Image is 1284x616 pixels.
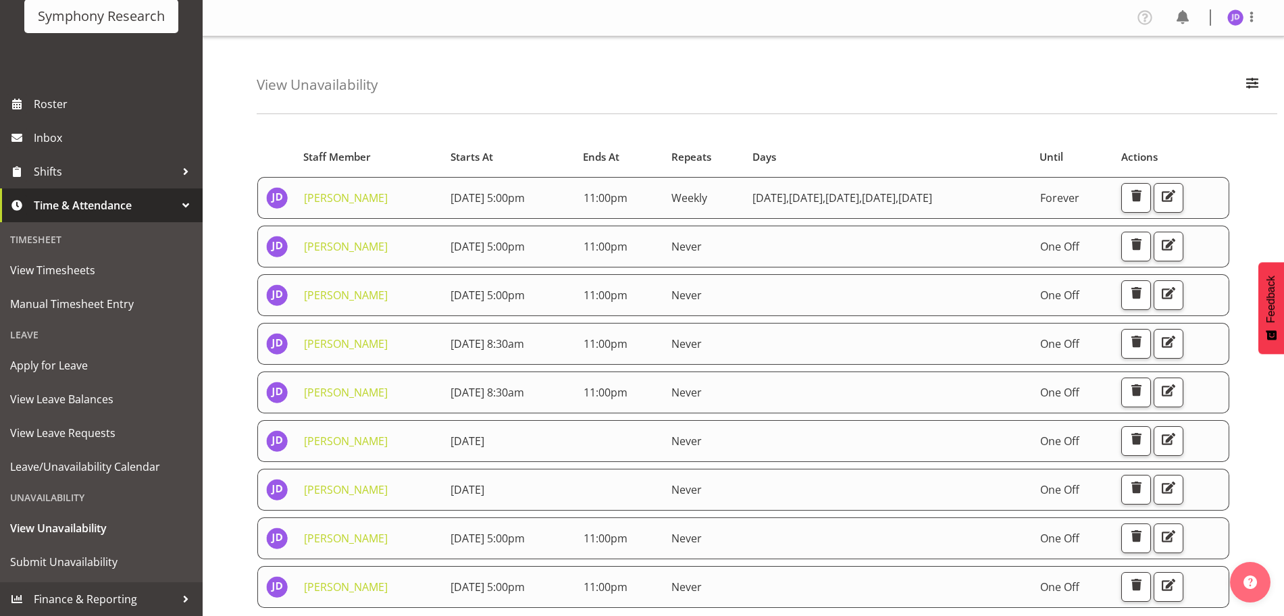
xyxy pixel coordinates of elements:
[304,482,388,497] a: [PERSON_NAME]
[10,423,192,443] span: View Leave Requests
[266,236,288,257] img: jennifer-donovan1879.jpg
[1154,378,1183,407] button: Edit Unavailability
[1040,239,1079,254] span: One Off
[10,389,192,409] span: View Leave Balances
[3,287,199,321] a: Manual Timesheet Entry
[451,482,484,497] span: [DATE]
[752,149,776,165] span: Days
[3,416,199,450] a: View Leave Requests
[1040,580,1079,594] span: One Off
[3,253,199,287] a: View Timesheets
[304,580,388,594] a: [PERSON_NAME]
[3,511,199,545] a: View Unavailability
[1040,434,1079,448] span: One Off
[1258,262,1284,354] button: Feedback - Show survey
[584,580,627,594] span: 11:00pm
[1154,426,1183,456] button: Edit Unavailability
[671,580,702,594] span: Never
[1121,149,1158,165] span: Actions
[859,190,862,205] span: ,
[10,518,192,538] span: View Unavailability
[1040,336,1079,351] span: One Off
[304,239,388,254] a: [PERSON_NAME]
[1243,575,1257,589] img: help-xxl-2.png
[304,531,388,546] a: [PERSON_NAME]
[862,190,898,205] span: [DATE]
[3,321,199,349] div: Leave
[34,94,196,114] span: Roster
[1154,572,1183,602] button: Edit Unavailability
[10,260,192,280] span: View Timesheets
[34,128,196,148] span: Inbox
[896,190,898,205] span: ,
[671,434,702,448] span: Never
[10,294,192,314] span: Manual Timesheet Entry
[823,190,825,205] span: ,
[451,580,525,594] span: [DATE] 5:00pm
[451,434,484,448] span: [DATE]
[584,531,627,546] span: 11:00pm
[10,355,192,376] span: Apply for Leave
[1154,183,1183,213] button: Edit Unavailability
[451,190,525,205] span: [DATE] 5:00pm
[1154,329,1183,359] button: Edit Unavailability
[1154,475,1183,505] button: Edit Unavailability
[825,190,862,205] span: [DATE]
[584,385,627,400] span: 11:00pm
[671,336,702,351] span: Never
[34,589,176,609] span: Finance & Reporting
[3,545,199,579] a: Submit Unavailability
[671,531,702,546] span: Never
[3,349,199,382] a: Apply for Leave
[1238,70,1266,100] button: Filter Employees
[451,149,493,165] span: Starts At
[451,385,524,400] span: [DATE] 8:30am
[304,434,388,448] a: [PERSON_NAME]
[1121,329,1151,359] button: Delete Unavailability
[671,385,702,400] span: Never
[304,336,388,351] a: [PERSON_NAME]
[752,190,789,205] span: [DATE]
[1121,523,1151,553] button: Delete Unavailability
[1227,9,1243,26] img: jennifer-donovan1879.jpg
[583,149,619,165] span: Ends At
[451,336,524,351] span: [DATE] 8:30am
[898,190,932,205] span: [DATE]
[1154,232,1183,261] button: Edit Unavailability
[1121,280,1151,310] button: Delete Unavailability
[257,77,378,93] h4: View Unavailability
[1039,149,1063,165] span: Until
[34,195,176,215] span: Time & Attendance
[266,576,288,598] img: jennifer-donovan1879.jpg
[671,482,702,497] span: Never
[266,187,288,209] img: jennifer-donovan1879.jpg
[671,190,707,205] span: Weekly
[1154,280,1183,310] button: Edit Unavailability
[1040,190,1079,205] span: Forever
[1121,378,1151,407] button: Delete Unavailability
[1154,523,1183,553] button: Edit Unavailability
[1121,572,1151,602] button: Delete Unavailability
[34,161,176,182] span: Shifts
[304,288,388,303] a: [PERSON_NAME]
[1040,482,1079,497] span: One Off
[1040,531,1079,546] span: One Off
[1040,385,1079,400] span: One Off
[266,528,288,549] img: jennifer-donovan1879.jpg
[451,288,525,303] span: [DATE] 5:00pm
[1121,232,1151,261] button: Delete Unavailability
[584,288,627,303] span: 11:00pm
[3,382,199,416] a: View Leave Balances
[304,385,388,400] a: [PERSON_NAME]
[1121,426,1151,456] button: Delete Unavailability
[451,531,525,546] span: [DATE] 5:00pm
[1265,276,1277,323] span: Feedback
[786,190,789,205] span: ,
[1121,183,1151,213] button: Delete Unavailability
[671,288,702,303] span: Never
[3,450,199,484] a: Leave/Unavailability Calendar
[303,149,371,165] span: Staff Member
[266,430,288,452] img: jennifer-donovan1879.jpg
[38,6,165,26] div: Symphony Research
[671,239,702,254] span: Never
